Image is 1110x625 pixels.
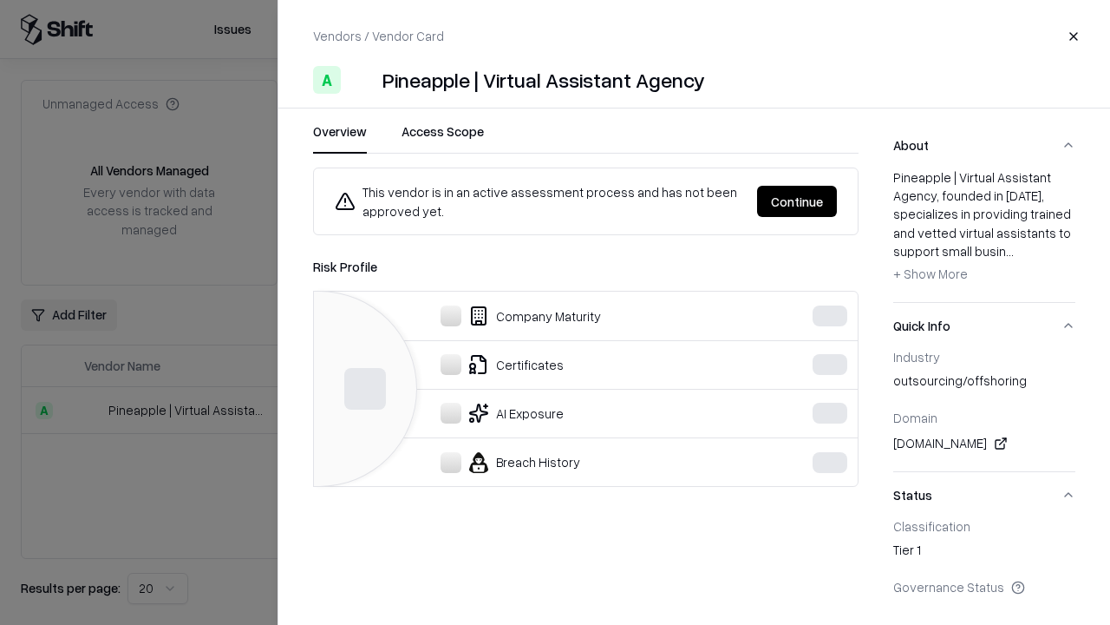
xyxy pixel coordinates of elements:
div: Pineapple | Virtual Assistant Agency, founded in [DATE], specializes in providing trained and vet... [893,168,1075,288]
div: Pineapple | Virtual Assistant Agency [382,66,705,94]
div: About [893,168,1075,302]
div: Certificates [328,354,760,375]
div: Quick Info [893,349,1075,471]
div: Company Maturity [328,306,760,326]
button: Continue [757,186,837,217]
img: Pineapple | Virtual Assistant Agency [348,66,375,94]
div: Classification [893,518,1075,534]
div: Risk Profile [313,256,859,277]
div: Industry [893,349,1075,365]
button: Overview [313,122,367,154]
button: Status [893,472,1075,518]
div: This vendor is in an active assessment process and has not been approved yet. [335,182,743,220]
button: About [893,122,1075,168]
p: Vendors / Vendor Card [313,27,444,45]
div: A [313,66,341,94]
div: Tier 1 [893,541,1075,565]
div: Domain [893,410,1075,425]
span: ... [1006,243,1014,259]
div: outsourcing/offshoring [893,372,1075,396]
button: Access Scope [402,122,484,154]
span: + Show More [893,266,968,281]
button: Quick Info [893,303,1075,349]
div: [DOMAIN_NAME] [893,433,1075,454]
div: Breach History [328,452,760,473]
div: Governance Status [893,579,1075,595]
button: + Show More [893,260,968,288]
div: AI Exposure [328,403,760,424]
